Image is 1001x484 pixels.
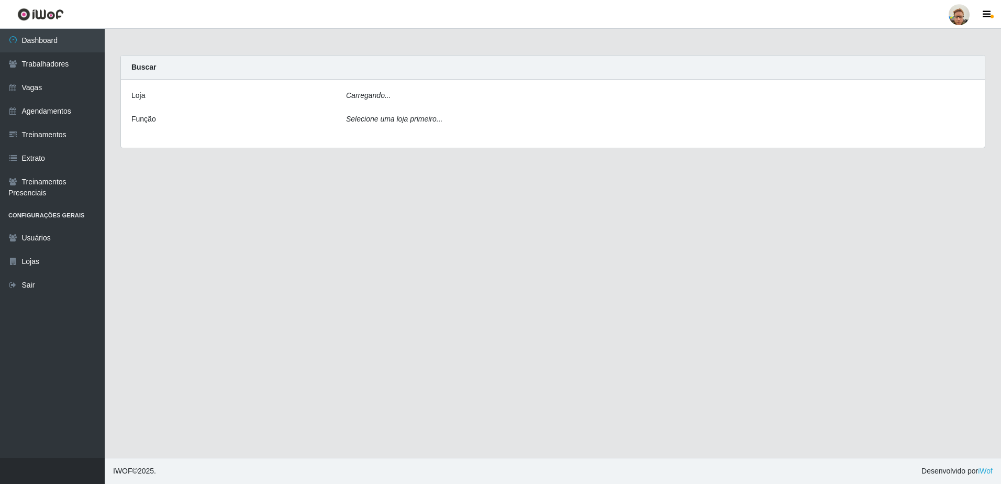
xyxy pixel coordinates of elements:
[346,115,442,123] i: Selecione uma loja primeiro...
[978,467,993,475] a: iWof
[346,91,391,100] i: Carregando...
[17,8,64,21] img: CoreUI Logo
[131,114,156,125] label: Função
[113,467,132,475] span: IWOF
[113,466,156,477] span: © 2025 .
[131,90,145,101] label: Loja
[921,466,993,477] span: Desenvolvido por
[131,63,156,71] strong: Buscar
